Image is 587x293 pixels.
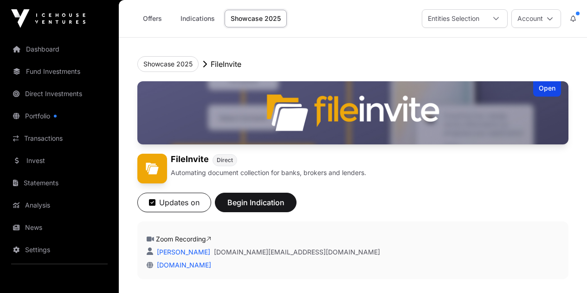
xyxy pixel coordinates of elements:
[7,106,111,126] a: Portfolio
[215,193,297,212] button: Begin Indication
[153,261,211,269] a: [DOMAIN_NAME]
[11,9,85,28] img: Icehouse Ventures Logo
[7,84,111,104] a: Direct Investments
[7,128,111,149] a: Transactions
[214,247,380,257] a: [DOMAIN_NAME][EMAIL_ADDRESS][DOMAIN_NAME]
[7,61,111,82] a: Fund Investments
[225,10,287,27] a: Showcase 2025
[217,156,233,164] span: Direct
[422,10,485,27] div: Entities Selection
[137,81,568,144] img: FileInvite
[7,39,111,59] a: Dashboard
[171,168,366,177] p: Automating document collection for banks, brokers and lenders.
[174,10,221,27] a: Indications
[511,9,561,28] button: Account
[226,197,285,208] span: Begin Indication
[137,154,167,183] img: FileInvite
[215,202,297,211] a: Begin Indication
[211,59,241,70] p: FileInvite
[155,248,210,256] a: [PERSON_NAME]
[7,173,111,193] a: Statements
[533,81,561,97] div: Open
[171,154,209,166] h1: FileInvite
[7,150,111,171] a: Invest
[137,56,199,72] button: Showcase 2025
[7,217,111,238] a: News
[156,235,211,243] a: Zoom Recording
[7,195,111,215] a: Analysis
[134,10,171,27] a: Offers
[541,248,587,293] div: 聊天小组件
[137,193,211,212] button: Updates on
[7,240,111,260] a: Settings
[541,248,587,293] iframe: Chat Widget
